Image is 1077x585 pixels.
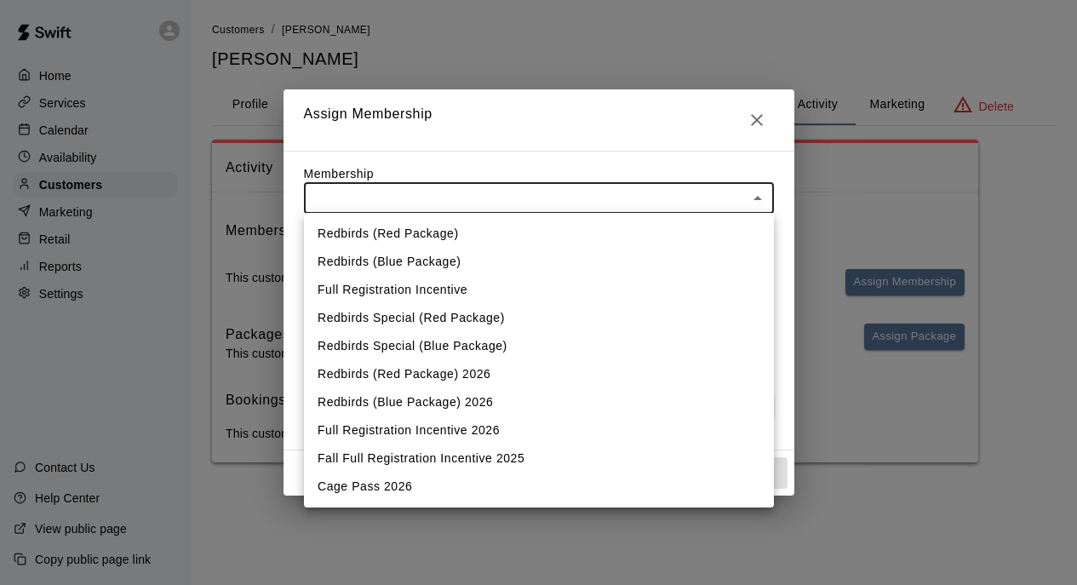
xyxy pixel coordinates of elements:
[304,220,774,248] li: Redbirds (Red Package)
[304,473,774,501] li: Cage Pass 2026
[304,388,774,416] li: Redbirds (Blue Package) 2026
[304,360,774,388] li: Redbirds (Red Package) 2026
[304,416,774,444] li: Full Registration Incentive 2026
[304,276,774,304] li: Full Registration Incentive
[304,444,774,473] li: Fall Full Registration Incentive 2025
[304,332,774,360] li: Redbirds Special (Blue Package)
[304,248,774,276] li: Redbirds (Blue Package)
[304,304,774,332] li: Redbirds Special (Red Package)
